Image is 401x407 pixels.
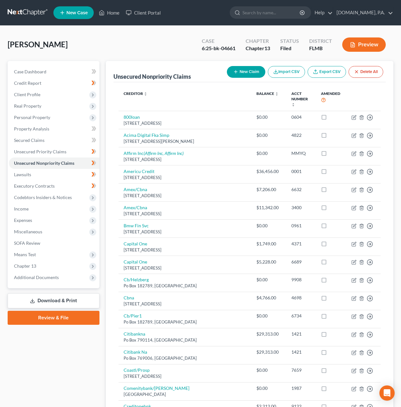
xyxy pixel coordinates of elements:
div: [STREET_ADDRESS] [124,247,246,253]
div: Filed [280,45,299,52]
div: [STREET_ADDRESS] [124,229,246,235]
a: Comenitybank/[PERSON_NAME] [124,385,189,391]
div: Po Box 182789, [GEOGRAPHIC_DATA] [124,319,246,325]
div: [STREET_ADDRESS] [124,211,246,217]
div: $0.00 [256,313,281,319]
a: Citibank Na [124,349,147,355]
a: Lawsuits [9,169,99,180]
div: $29,313.00 [256,331,281,337]
span: Unsecured Priority Claims [14,149,66,154]
div: [STREET_ADDRESS] [124,193,246,199]
div: $5,228.00 [256,259,281,265]
div: $0.00 [256,132,281,138]
span: Property Analysis [14,126,49,131]
div: [STREET_ADDRESS] [124,301,246,307]
div: $29,313.00 [256,349,281,355]
a: Review & File [8,311,99,325]
button: Delete All [349,66,383,78]
span: Income [14,206,29,211]
span: SOFA Review [14,240,40,246]
div: 6632 [291,186,311,193]
a: Capital One [124,259,147,264]
div: [STREET_ADDRESS] [124,175,246,181]
div: [STREET_ADDRESS] [124,120,246,126]
div: [STREET_ADDRESS] [124,265,246,271]
a: Affirm Inc(Affirm Inc, Affirm Inc) [124,150,184,156]
a: Home [96,7,123,18]
span: Secured Claims [14,137,44,143]
span: Means Test [14,252,36,257]
div: $0.00 [256,367,281,373]
div: 6689 [291,259,311,265]
a: Cbna [124,295,134,300]
div: $0.00 [256,385,281,391]
a: 800loan [124,114,140,120]
div: [STREET_ADDRESS] [124,373,246,379]
span: Additional Documents [14,275,59,280]
div: [GEOGRAPHIC_DATA] [124,391,246,397]
div: $0.00 [256,150,281,157]
div: 4822 [291,132,311,138]
div: 6:25-bk-04661 [202,45,235,52]
a: Client Portal [123,7,164,18]
div: Chapter [246,37,270,45]
a: Unsecured Nonpriority Claims [9,157,99,169]
a: Creditor unfold_more [124,91,147,96]
span: Case Dashboard [14,69,46,74]
div: Case [202,37,235,45]
div: 9908 [291,277,311,283]
span: Client Profile [14,92,40,97]
span: Personal Property [14,115,50,120]
a: Balance unfold_more [256,91,279,96]
a: Coastl/Prosp [124,367,150,373]
div: 3400 [291,204,311,211]
span: Credit Report [14,80,41,86]
a: Bmw Fin Svc [124,223,149,228]
th: Amended [316,87,346,111]
a: Capital One [124,241,147,246]
div: 4371 [291,241,311,247]
a: Acima Digital Fka Simp [124,132,169,138]
div: $0.00 [256,223,281,229]
span: Expenses [14,217,32,223]
div: Chapter [246,45,270,52]
a: Property Analysis [9,123,99,135]
div: 6734 [291,313,311,319]
a: Export CSV [308,66,346,78]
a: Secured Claims [9,135,99,146]
a: Help [311,7,333,18]
button: Preview [342,37,386,52]
i: (Affirm Inc, Affirm Inc) [144,150,184,156]
input: Search by name... [242,7,301,18]
div: 0961 [291,223,311,229]
div: District [309,37,332,45]
span: Unsecured Nonpriority Claims [14,160,74,166]
span: New Case [66,10,88,15]
a: Download & Print [8,293,99,308]
div: 1987 [291,385,311,391]
div: $11,342.00 [256,204,281,211]
div: Po Box 790114, [GEOGRAPHIC_DATA] [124,337,246,343]
a: Unsecured Priority Claims [9,146,99,157]
span: Real Property [14,103,41,109]
a: Amex/Cbna [124,187,147,192]
div: $7,206.00 [256,186,281,193]
div: $0.00 [256,114,281,120]
span: Miscellaneous [14,229,42,234]
a: Americu Credit [124,169,154,174]
div: [STREET_ADDRESS][PERSON_NAME] [124,138,246,144]
a: Credit Report [9,77,99,89]
div: 7659 [291,367,311,373]
button: New Claim [227,66,265,78]
div: $4,766.00 [256,295,281,301]
div: Po Box 769006, [GEOGRAPHIC_DATA] [124,355,246,361]
span: [PERSON_NAME] [8,40,68,49]
div: 0001 [291,168,311,175]
div: 0604 [291,114,311,120]
div: [STREET_ADDRESS] [124,157,246,163]
a: [DOMAIN_NAME], P.A. [333,7,393,18]
span: Codebtors Insiders & Notices [14,195,72,200]
div: $0.00 [256,277,281,283]
div: 1421 [291,349,311,355]
div: $1,749.00 [256,241,281,247]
